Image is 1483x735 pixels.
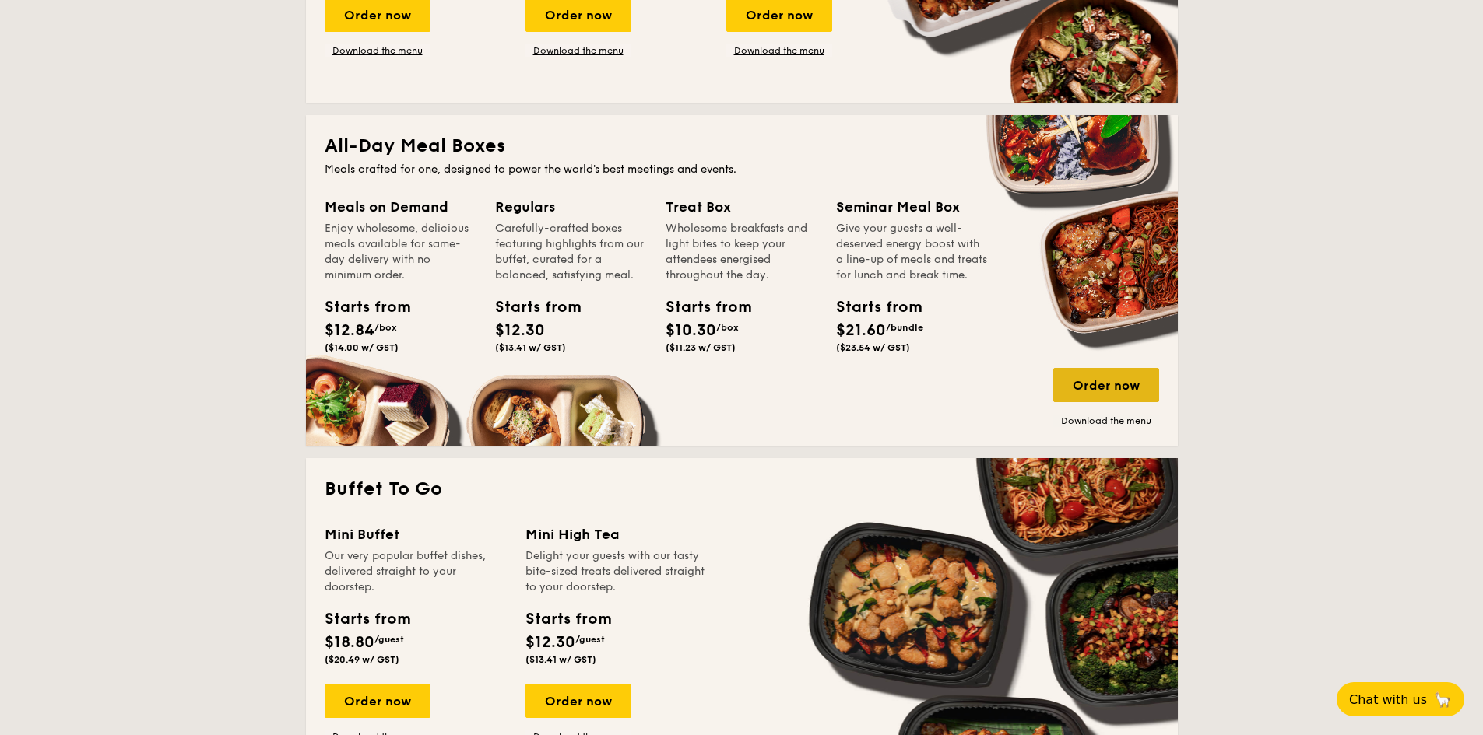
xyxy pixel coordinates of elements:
span: /guest [374,634,404,645]
span: /guest [575,634,605,645]
div: Regulars [495,196,647,218]
span: ($20.49 w/ GST) [325,654,399,665]
div: Treat Box [666,196,817,218]
div: Enjoy wholesome, delicious meals available for same-day delivery with no minimum order. [325,221,476,283]
div: Order now [1053,368,1159,402]
h2: Buffet To Go [325,477,1159,502]
span: $10.30 [666,321,716,340]
a: Download the menu [1053,415,1159,427]
span: /box [716,322,739,333]
span: $12.30 [525,633,575,652]
div: Our very popular buffet dishes, delivered straight to your doorstep. [325,548,507,595]
span: Chat with us [1349,692,1427,707]
span: ($23.54 w/ GST) [836,342,910,353]
div: Mini Buffet [325,523,507,545]
span: $21.60 [836,321,886,340]
div: Order now [325,684,430,718]
span: /bundle [886,322,923,333]
span: /box [374,322,397,333]
div: Meals crafted for one, designed to power the world's best meetings and events. [325,162,1159,177]
div: Meals on Demand [325,196,476,218]
div: Order now [525,684,631,718]
h2: All-Day Meal Boxes [325,134,1159,159]
div: Mini High Tea [525,523,708,545]
a: Download the menu [525,44,631,57]
span: ($11.23 w/ GST) [666,342,736,353]
span: $18.80 [325,633,374,652]
div: Give your guests a well-deserved energy boost with a line-up of meals and treats for lunch and br... [836,221,988,283]
a: Download the menu [325,44,430,57]
div: Starts from [325,296,395,319]
div: Wholesome breakfasts and light bites to keep your attendees energised throughout the day. [666,221,817,283]
div: Starts from [525,607,610,631]
div: Carefully-crafted boxes featuring highlights from our buffet, curated for a balanced, satisfying ... [495,221,647,283]
div: Starts from [836,296,906,319]
div: Starts from [495,296,565,319]
button: Chat with us🦙 [1337,682,1464,716]
div: Starts from [666,296,736,319]
span: 🦙 [1433,691,1452,709]
span: $12.30 [495,321,545,340]
a: Download the menu [726,44,832,57]
span: ($14.00 w/ GST) [325,342,399,353]
div: Delight your guests with our tasty bite-sized treats delivered straight to your doorstep. [525,548,708,595]
span: $12.84 [325,321,374,340]
div: Starts from [325,607,409,631]
span: ($13.41 w/ GST) [495,342,566,353]
span: ($13.41 w/ GST) [525,654,596,665]
div: Seminar Meal Box [836,196,988,218]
